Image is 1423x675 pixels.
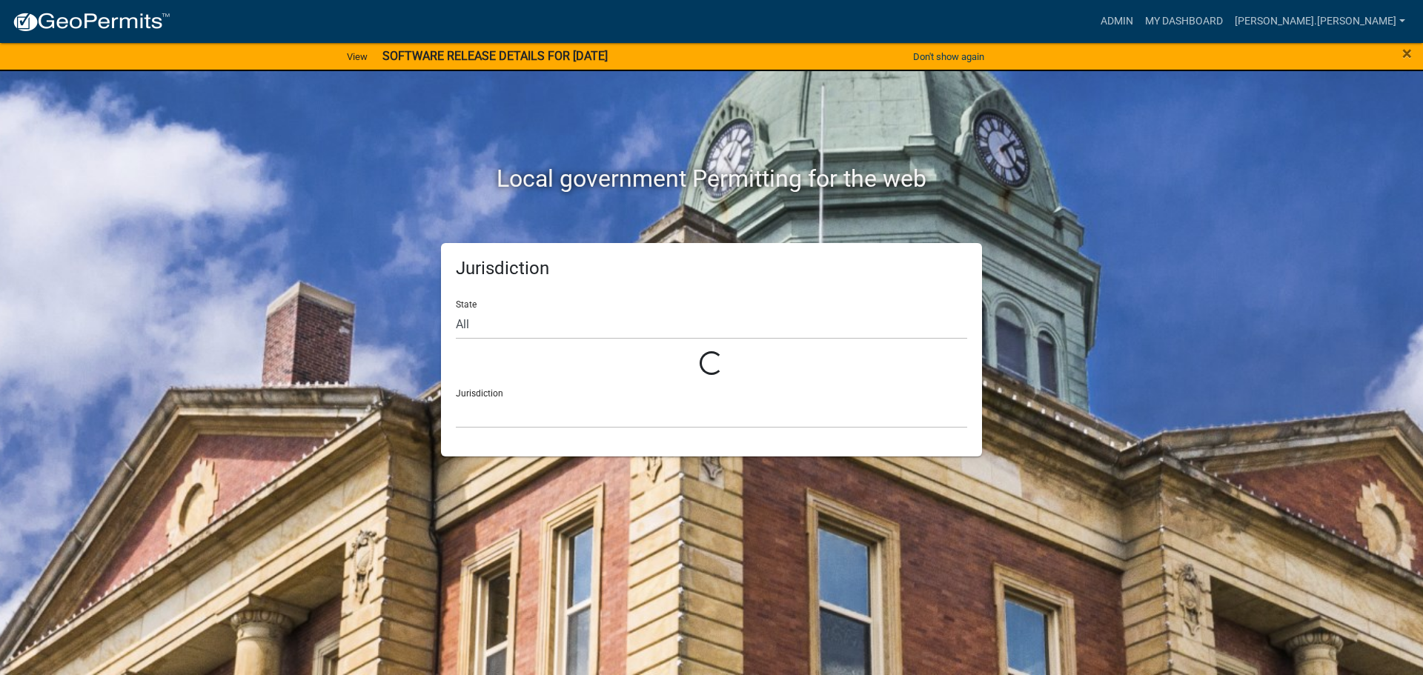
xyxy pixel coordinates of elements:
[1402,44,1412,62] button: Close
[1402,43,1412,64] span: ×
[1095,7,1139,36] a: Admin
[300,164,1123,193] h2: Local government Permitting for the web
[1229,7,1411,36] a: [PERSON_NAME].[PERSON_NAME]
[907,44,990,69] button: Don't show again
[1139,7,1229,36] a: My Dashboard
[456,258,967,279] h5: Jurisdiction
[382,49,608,63] strong: SOFTWARE RELEASE DETAILS FOR [DATE]
[341,44,374,69] a: View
